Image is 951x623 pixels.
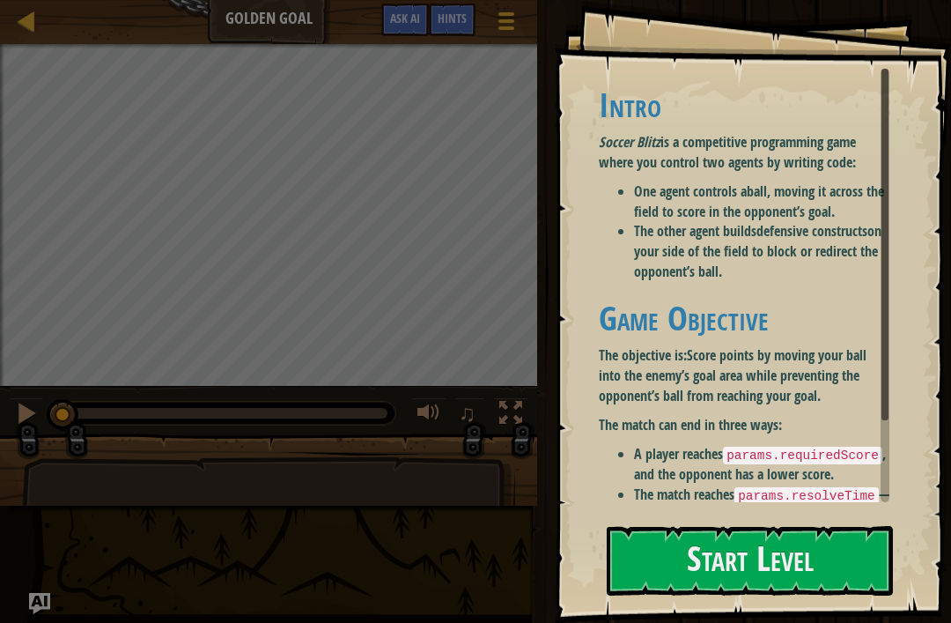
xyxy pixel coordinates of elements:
button: Adjust volume [411,397,446,434]
h1: Game Objective [599,300,889,337]
li: The match reaches — the player with the higher score wins. [634,485,889,525]
li: A player reaches , and the opponent has a lower score. [634,444,889,485]
strong: ball [747,182,767,201]
button: Ask AI [29,593,50,614]
strong: Score points by moving your ball into the enemy’s goal area while preventing the opponent’s ball ... [599,345,866,405]
p: The match can end in three ways: [599,415,889,435]
button: Toggle fullscreen [493,397,528,434]
em: Soccer Blitz [599,132,660,152]
span: Hints [438,10,467,26]
span: Ask AI [390,10,420,26]
strong: defensive constructs [756,221,867,241]
button: ♫ [455,397,485,434]
p: The objective is: [599,345,889,406]
button: Show game menu [484,4,528,45]
button: Start Level [607,526,893,596]
li: The other agent builds on your side of the field to block or redirect the opponent’s ball. [634,221,889,282]
p: is a competitive programming game where you control two agents by writing code: [599,132,889,173]
button: Ask AI [381,4,429,36]
h1: Intro [599,86,889,123]
code: params.requiredScore [723,447,882,464]
code: params.resolveTime [734,487,878,505]
button: ⌘ + P: Pause [9,397,44,434]
li: One agent controls a , moving it across the field to score in the opponent’s goal. [634,182,889,222]
span: ♫ [459,400,476,426]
